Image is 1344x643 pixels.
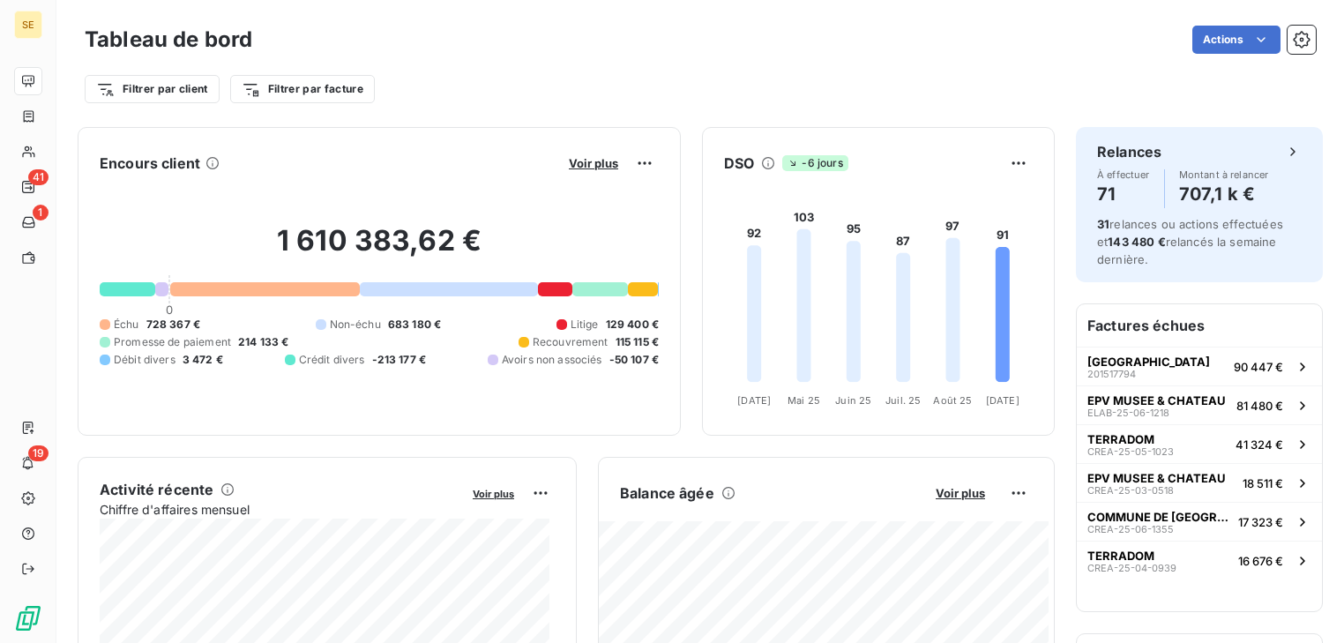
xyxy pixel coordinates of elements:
span: Débit divers [114,352,175,368]
h6: Relances [1097,141,1161,162]
button: TERRADOMCREA-25-05-102341 324 € [1077,424,1322,463]
button: EPV MUSEE & CHATEAUELAB-25-06-121881 480 € [1077,385,1322,424]
button: Filtrer par facture [230,75,375,103]
span: COMMUNE DE [GEOGRAPHIC_DATA] [1087,510,1231,524]
span: Échu [114,317,139,333]
h6: Factures échues [1077,304,1322,347]
span: 115 115 € [616,334,659,350]
button: EPV MUSEE & CHATEAUCREA-25-03-051818 511 € [1077,463,1322,502]
span: CREA-25-06-1355 [1087,524,1174,535]
h6: Balance âgée [620,482,714,504]
span: 0 [166,303,173,317]
span: 143 480 € [1108,235,1165,249]
img: Logo LeanPay [14,604,42,632]
span: 17 323 € [1238,515,1283,529]
span: EPV MUSEE & CHATEAU [1087,393,1226,407]
span: 90 447 € [1234,360,1283,374]
h4: 707,1 k € [1179,180,1269,208]
button: Voir plus [930,485,990,501]
span: Voir plus [569,156,618,170]
span: -6 jours [782,155,847,171]
span: 18 511 € [1243,476,1283,490]
span: 1 [33,205,49,221]
span: Voir plus [473,488,514,500]
span: 41 324 € [1236,437,1283,452]
span: ELAB-25-06-1218 [1087,407,1169,418]
span: -213 177 € [372,352,427,368]
span: Recouvrement [533,334,609,350]
span: Chiffre d'affaires mensuel [100,500,460,519]
span: 41 [28,169,49,185]
span: Non-échu [330,317,381,333]
span: TERRADOM [1087,432,1154,446]
span: Voir plus [936,486,985,500]
span: CREA-25-04-0939 [1087,563,1176,573]
span: relances ou actions effectuées et relancés la semaine dernière. [1097,217,1283,266]
h6: DSO [724,153,754,174]
span: 201517794 [1087,369,1136,379]
tspan: Août 25 [933,394,972,407]
span: 81 480 € [1236,399,1283,413]
tspan: Mai 25 [788,394,820,407]
h6: Encours client [100,153,200,174]
button: Filtrer par client [85,75,220,103]
span: 683 180 € [388,317,441,333]
span: 214 133 € [238,334,288,350]
span: Crédit divers [299,352,365,368]
button: Voir plus [564,155,623,171]
button: Voir plus [467,485,519,501]
span: 16 676 € [1238,554,1283,568]
span: 728 367 € [146,317,200,333]
button: COMMUNE DE [GEOGRAPHIC_DATA]CREA-25-06-135517 323 € [1077,502,1322,541]
span: CREA-25-03-0518 [1087,485,1174,496]
span: TERRADOM [1087,549,1154,563]
span: [GEOGRAPHIC_DATA] [1087,355,1210,369]
span: 3 472 € [183,352,223,368]
span: 19 [28,445,49,461]
button: [GEOGRAPHIC_DATA]20151779490 447 € [1077,347,1322,385]
span: Montant à relancer [1179,169,1269,180]
tspan: [DATE] [986,394,1019,407]
tspan: [DATE] [737,394,771,407]
span: 31 [1097,217,1109,231]
h6: Activité récente [100,479,213,500]
div: SE [14,11,42,39]
span: Litige [571,317,599,333]
span: CREA-25-05-1023 [1087,446,1174,457]
span: EPV MUSEE & CHATEAU [1087,471,1226,485]
span: À effectuer [1097,169,1150,180]
h3: Tableau de bord [85,24,252,56]
tspan: Juil. 25 [885,394,921,407]
span: -50 107 € [609,352,659,368]
h4: 71 [1097,180,1150,208]
button: TERRADOMCREA-25-04-093916 676 € [1077,541,1322,579]
h2: 1 610 383,62 € [100,223,659,276]
button: Actions [1192,26,1281,54]
span: Promesse de paiement [114,334,231,350]
span: Avoirs non associés [502,352,602,368]
tspan: Juin 25 [835,394,871,407]
span: 129 400 € [606,317,659,333]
